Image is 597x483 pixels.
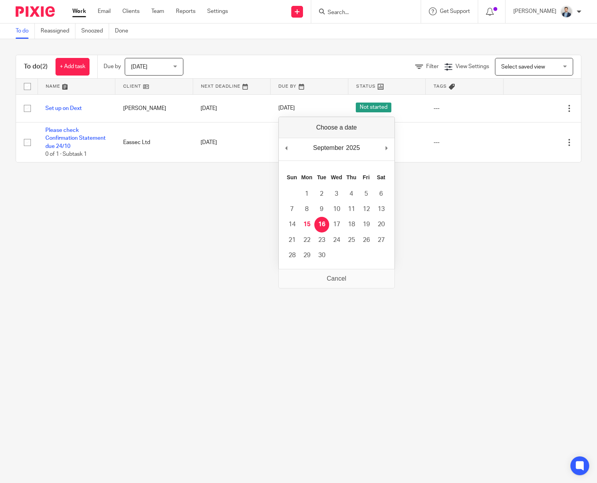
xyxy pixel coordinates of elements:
[359,232,374,248] button: 26
[374,202,389,217] button: 13
[16,23,35,39] a: To do
[374,217,389,232] button: 20
[193,122,271,162] td: [DATE]
[329,186,344,202] button: 3
[287,174,297,180] abbr: Sunday
[434,84,447,88] span: Tags
[329,202,344,217] button: 10
[344,186,359,202] button: 4
[327,9,397,16] input: Search
[377,174,385,180] abbr: Saturday
[374,186,389,202] button: 6
[560,5,573,18] img: LinkedIn%20Profile.jpeg
[383,142,391,154] button: Next Month
[434,105,496,112] div: ---
[434,139,496,146] div: ---
[104,63,121,70] p: Due by
[344,202,359,217] button: 11
[115,122,193,162] td: Eassec Ltd
[299,217,314,232] button: 15
[513,7,556,15] p: [PERSON_NAME]
[363,174,370,180] abbr: Friday
[81,23,109,39] a: Snoozed
[359,186,374,202] button: 5
[207,7,228,15] a: Settings
[344,232,359,248] button: 25
[285,202,299,217] button: 7
[45,128,106,149] a: Please check Confirmation Statement due 24/10
[314,248,329,263] button: 30
[501,64,545,70] span: Select saved view
[299,186,314,202] button: 1
[45,106,82,111] a: Set up on Dext
[278,106,295,111] span: [DATE]
[176,7,195,15] a: Reports
[283,142,290,154] button: Previous Month
[122,7,140,15] a: Clients
[426,64,439,69] span: Filter
[115,23,134,39] a: Done
[331,174,342,180] abbr: Wednesday
[56,58,90,76] a: + Add task
[24,63,48,71] h1: To do
[299,232,314,248] button: 22
[115,94,193,122] td: [PERSON_NAME]
[314,217,329,232] button: 16
[41,23,75,39] a: Reassigned
[359,217,374,232] button: 19
[314,202,329,217] button: 9
[359,202,374,217] button: 12
[16,6,55,17] img: Pixie
[312,142,345,154] div: September
[455,64,489,69] span: View Settings
[151,7,164,15] a: Team
[314,232,329,248] button: 23
[374,232,389,248] button: 27
[344,217,359,232] button: 18
[72,7,86,15] a: Work
[98,7,111,15] a: Email
[299,248,314,263] button: 29
[440,9,470,14] span: Get Support
[193,94,271,122] td: [DATE]
[329,217,344,232] button: 17
[329,232,344,248] button: 24
[45,151,87,157] span: 0 of 1 · Subtask 1
[40,63,48,70] span: (2)
[317,174,326,180] abbr: Tuesday
[299,202,314,217] button: 8
[356,103,391,112] span: Not started
[285,248,299,263] button: 28
[301,174,312,180] abbr: Monday
[285,232,299,248] button: 21
[314,186,329,202] button: 2
[131,64,147,70] span: [DATE]
[345,142,361,154] div: 2025
[285,217,299,232] button: 14
[346,174,356,180] abbr: Thursday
